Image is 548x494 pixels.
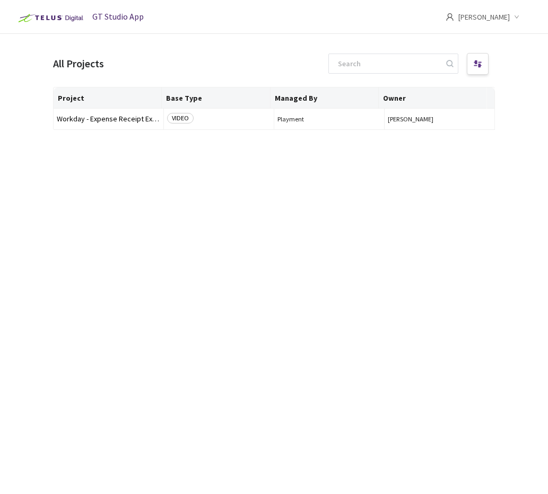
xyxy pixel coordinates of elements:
button: [PERSON_NAME] [388,115,491,123]
input: Search [332,54,445,73]
div: All Projects [53,56,104,72]
img: Telus [13,10,86,27]
span: Playment [277,115,381,123]
span: GT Studio App [92,11,144,22]
th: Project [54,87,162,109]
span: VIDEO [167,113,194,124]
th: Owner [379,87,487,109]
th: Base Type [162,87,270,109]
th: Managed By [271,87,379,109]
button: Workday - Expense Receipt Extraction [57,115,160,123]
span: user [446,13,454,21]
span: down [514,14,519,20]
